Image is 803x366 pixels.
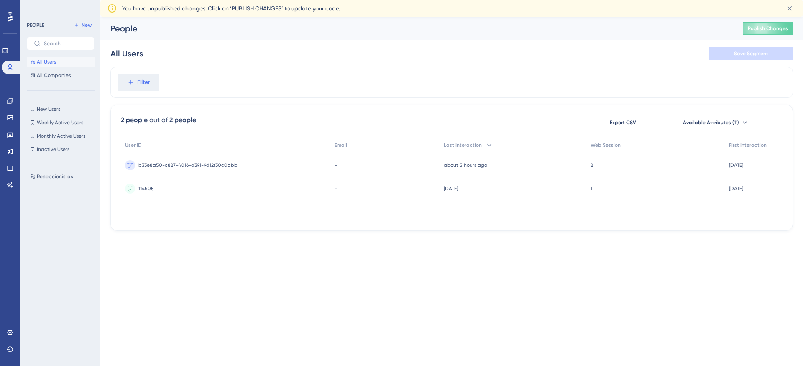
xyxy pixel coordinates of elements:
div: All Users [110,48,143,59]
input: Search [44,41,87,46]
button: Recepcionistas [27,171,100,182]
span: Publish Changes [748,25,788,32]
span: You have unpublished changes. Click on ‘PUBLISH CHANGES’ to update your code. [122,3,340,13]
span: - [335,185,337,192]
span: Email [335,142,347,148]
div: People [110,23,722,34]
span: Recepcionistas [37,173,73,180]
span: Web Session [591,142,621,148]
span: 2 [591,162,593,169]
button: New Users [27,104,95,114]
span: Inactive Users [37,146,69,153]
button: Filter [118,74,159,91]
div: out of [149,115,168,125]
span: Last Interaction [444,142,482,148]
span: 114505 [138,185,154,192]
div: 2 people [169,115,196,125]
button: Inactive Users [27,144,95,154]
span: - [335,162,337,169]
button: New [71,20,95,30]
time: [DATE] [729,162,743,168]
span: Weekly Active Users [37,119,83,126]
span: Filter [137,77,150,87]
button: Available Attributes (11) [649,116,783,129]
button: Weekly Active Users [27,118,95,128]
span: All Users [37,59,56,65]
time: about 5 hours ago [444,162,487,168]
time: [DATE] [729,186,743,192]
div: PEOPLE [27,22,44,28]
button: Export CSV [602,116,644,129]
div: 2 people [121,115,148,125]
span: Available Attributes (11) [683,119,739,126]
span: New [82,22,92,28]
button: Save Segment [709,47,793,60]
span: First Interaction [729,142,767,148]
span: Save Segment [734,50,768,57]
span: User ID [125,142,142,148]
span: All Companies [37,72,71,79]
span: New Users [37,106,60,113]
button: All Companies [27,70,95,80]
span: Export CSV [610,119,636,126]
span: b33e8a50-c827-4016-a391-9d12f30c0dbb [138,162,238,169]
span: 1 [591,185,592,192]
time: [DATE] [444,186,458,192]
span: Monthly Active Users [37,133,85,139]
button: All Users [27,57,95,67]
button: Monthly Active Users [27,131,95,141]
button: Publish Changes [743,22,793,35]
